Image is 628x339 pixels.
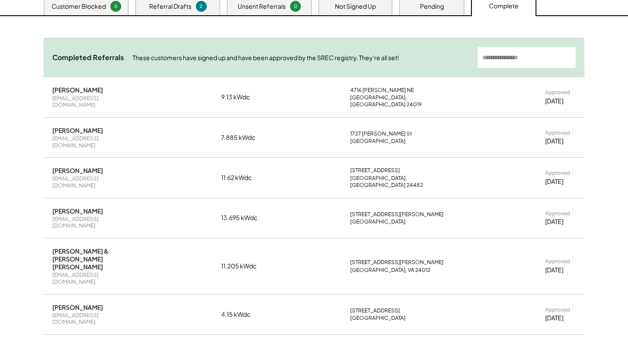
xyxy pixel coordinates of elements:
div: [STREET_ADDRESS] [350,167,400,174]
div: [PERSON_NAME] [52,303,103,311]
div: [DATE] [545,137,563,146]
div: [DATE] [545,177,563,186]
div: [EMAIL_ADDRESS][DOMAIN_NAME] [52,271,135,285]
div: 4.15 kWdc [221,310,265,319]
div: [STREET_ADDRESS][PERSON_NAME] [350,259,444,266]
div: Approved [545,210,570,217]
div: Approved [545,129,570,136]
div: Complete [489,2,519,10]
div: 11.205 kWdc [221,262,265,271]
div: 11.62 kWdc [221,173,265,182]
div: 0 [112,3,120,10]
div: [STREET_ADDRESS] [350,307,400,314]
div: [GEOGRAPHIC_DATA], [GEOGRAPHIC_DATA] 24482 [350,175,459,188]
div: These customers have signed up and have been approved by the SREC registry. They're all set! [133,54,469,62]
div: Approved [545,89,570,96]
div: [GEOGRAPHIC_DATA], [GEOGRAPHIC_DATA] 24019 [350,94,459,108]
div: [GEOGRAPHIC_DATA] [350,138,406,145]
div: Unsent Referrals [238,2,286,11]
div: 1727 [PERSON_NAME] St [350,130,412,137]
div: [PERSON_NAME] [52,86,103,94]
div: Not Signed Up [335,2,376,11]
div: [STREET_ADDRESS][PERSON_NAME] [350,211,444,218]
div: [DATE] [545,266,563,275]
div: 0 [291,3,300,10]
div: Pending [420,2,444,11]
div: [GEOGRAPHIC_DATA] [350,315,406,322]
div: [PERSON_NAME] [52,207,103,215]
div: [EMAIL_ADDRESS][DOMAIN_NAME] [52,312,135,325]
div: Customer Blocked [51,2,106,11]
div: [GEOGRAPHIC_DATA] [350,218,406,225]
div: Approved [545,306,570,313]
div: [GEOGRAPHIC_DATA], VA 24012 [350,267,430,274]
div: Referral Drafts [149,2,191,11]
div: Approved [545,258,570,265]
div: 4716 [PERSON_NAME] NE [350,87,414,94]
div: [EMAIL_ADDRESS][DOMAIN_NAME] [52,135,135,149]
div: Approved [545,169,570,176]
div: [PERSON_NAME] [52,126,103,134]
div: [DATE] [545,217,563,226]
div: 13.695 kWdc [221,214,265,222]
div: [DATE] [545,314,563,322]
div: [PERSON_NAME] & [PERSON_NAME] [PERSON_NAME] [52,247,135,271]
div: 2 [197,3,205,10]
div: 9.13 kWdc [221,93,265,102]
div: 7.885 kWdc [221,133,265,142]
div: [PERSON_NAME] [52,166,103,174]
div: [EMAIL_ADDRESS][DOMAIN_NAME] [52,175,135,189]
div: [DATE] [545,97,563,105]
div: [EMAIL_ADDRESS][DOMAIN_NAME] [52,95,135,108]
div: [EMAIL_ADDRESS][DOMAIN_NAME] [52,216,135,229]
div: Completed Referrals [52,53,124,62]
